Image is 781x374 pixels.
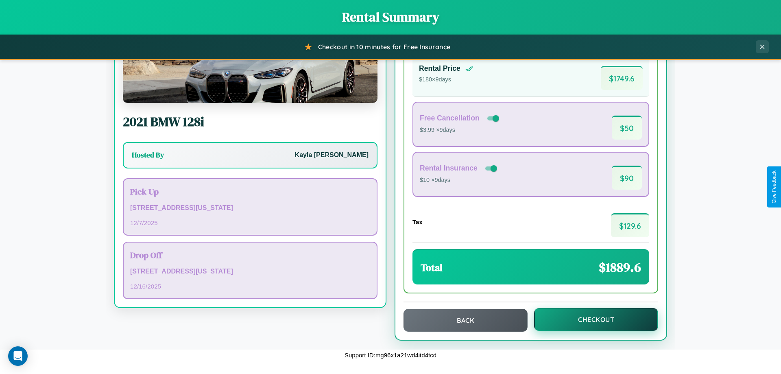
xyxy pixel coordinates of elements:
[420,164,478,173] h4: Rental Insurance
[611,213,649,237] span: $ 129.6
[612,116,642,140] span: $ 50
[612,166,642,190] span: $ 90
[130,186,370,197] h3: Pick Up
[419,64,460,73] h4: Rental Price
[420,175,499,186] p: $10 × 9 days
[421,261,443,274] h3: Total
[412,219,423,225] h4: Tax
[123,22,377,103] img: BMW 128i
[771,171,777,203] div: Give Feedback
[318,43,450,51] span: Checkout in 10 minutes for Free Insurance
[130,281,370,292] p: 12 / 16 / 2025
[8,346,28,366] div: Open Intercom Messenger
[599,258,641,276] span: $ 1889.6
[420,114,480,122] h4: Free Cancellation
[404,309,528,332] button: Back
[132,150,164,160] h3: Hosted By
[130,217,370,228] p: 12 / 7 / 2025
[130,249,370,261] h3: Drop Off
[601,66,643,90] span: $ 1749.6
[534,308,658,331] button: Checkout
[420,125,501,136] p: $3.99 × 9 days
[295,149,369,161] p: Kayla [PERSON_NAME]
[123,113,377,131] h2: 2021 BMW 128i
[8,8,773,26] h1: Rental Summary
[345,350,436,361] p: Support ID: mg96x1a21wd4itd4tcd
[419,74,473,85] p: $ 180 × 9 days
[130,202,370,214] p: [STREET_ADDRESS][US_STATE]
[130,266,370,278] p: [STREET_ADDRESS][US_STATE]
